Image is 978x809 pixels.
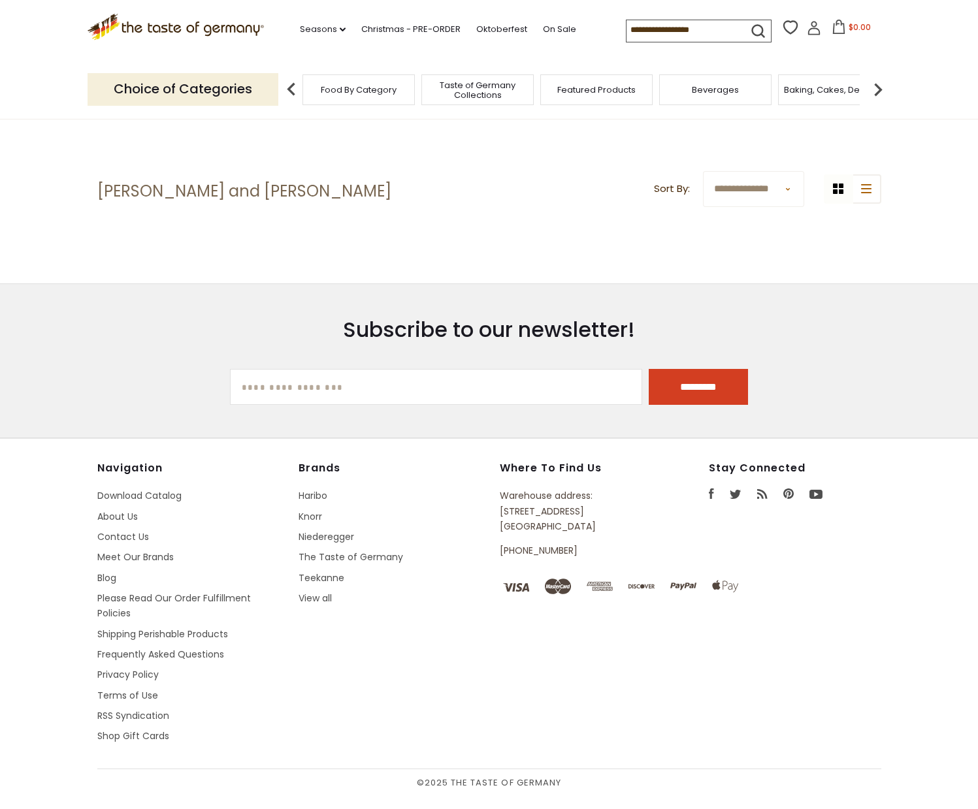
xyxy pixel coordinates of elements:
[299,510,322,523] a: Knorr
[425,80,530,100] a: Taste of Germany Collections
[97,462,285,475] h4: Navigation
[849,22,871,33] span: $0.00
[88,73,278,105] p: Choice of Categories
[299,571,344,584] a: Teekanne
[97,729,169,742] a: Shop Gift Cards
[97,709,169,722] a: RSS Syndication
[97,550,174,563] a: Meet Our Brands
[500,488,649,534] p: Warehouse address: [STREET_ADDRESS] [GEOGRAPHIC_DATA]
[97,689,158,702] a: Terms of Use
[97,571,116,584] a: Blog
[230,317,748,343] h3: Subscribe to our newsletter!
[709,462,881,475] h4: Stay Connected
[97,668,159,681] a: Privacy Policy
[299,550,403,563] a: The Taste of Germany
[299,592,332,605] a: View all
[865,76,891,103] img: next arrow
[299,530,354,543] a: Niederegger
[299,462,487,475] h4: Brands
[299,489,327,502] a: Haribo
[500,543,649,558] p: [PHONE_NUMBER]
[557,85,636,95] a: Featured Products
[476,22,527,37] a: Oktoberfest
[654,181,690,197] label: Sort By:
[97,510,138,523] a: About Us
[784,85,885,95] a: Baking, Cakes, Desserts
[97,776,881,790] span: © 2025 The Taste of Germany
[300,22,346,37] a: Seasons
[500,462,649,475] h4: Where to find us
[97,627,228,641] a: Shipping Perishable Products
[824,20,879,39] button: $0.00
[97,530,149,543] a: Contact Us
[97,182,391,201] h1: [PERSON_NAME] and [PERSON_NAME]
[97,489,182,502] a: Download Catalog
[97,648,224,661] a: Frequently Asked Questions
[361,22,461,37] a: Christmas - PRE-ORDER
[692,85,739,95] a: Beverages
[543,22,576,37] a: On Sale
[278,76,304,103] img: previous arrow
[321,85,397,95] a: Food By Category
[97,592,251,620] a: Please Read Our Order Fulfillment Policies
